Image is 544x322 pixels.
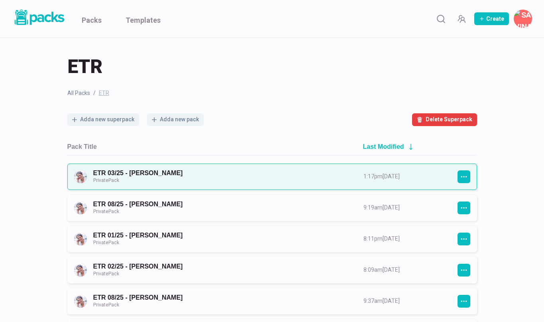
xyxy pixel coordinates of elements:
[147,113,204,126] button: Adda new pack
[67,54,102,79] span: ETR
[12,8,66,30] a: Packs logo
[67,89,90,97] a: All Packs
[514,10,532,28] button: Savina Tilmann
[93,89,96,97] span: /
[363,143,404,150] h2: Last Modified
[454,11,469,27] button: Manage Team Invites
[12,8,66,27] img: Packs logo
[99,89,109,97] span: ETR
[67,89,477,97] nav: breadcrumb
[412,113,477,126] button: Delete Superpack
[433,11,449,27] button: Search
[474,12,509,25] button: Create Pack
[67,113,139,126] button: Adda new superpack
[67,143,97,150] h2: Pack Title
